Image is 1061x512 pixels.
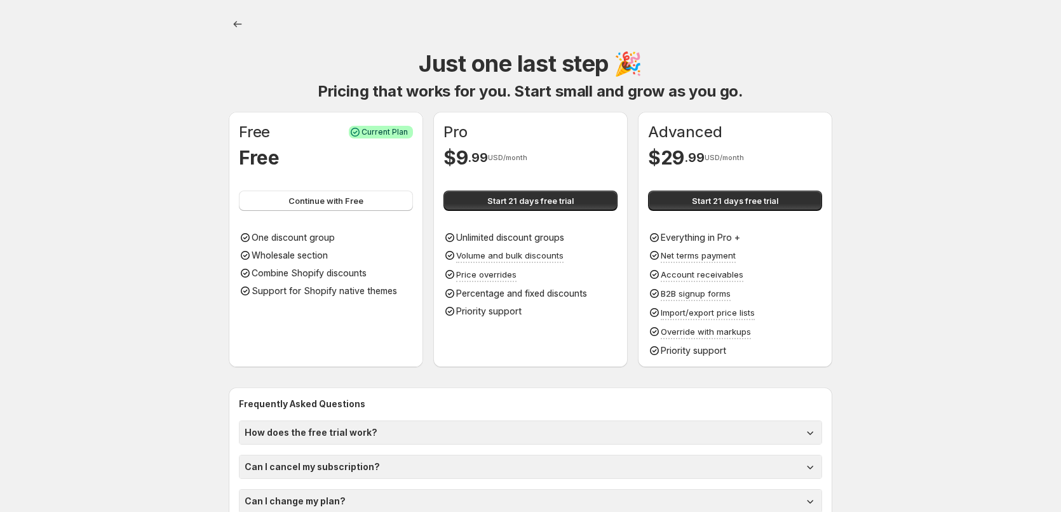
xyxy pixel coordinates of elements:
[288,194,363,207] span: Continue with Free
[468,150,487,165] span: . 99
[443,122,467,142] h1: Pro
[239,398,822,410] h2: Frequently Asked Questions
[318,81,743,102] h1: Pricing that works for you. Start small and grow as you go.
[456,269,517,280] span: Price overrides
[661,232,740,243] span: Everything in Pro +
[487,194,574,207] span: Start 21 days free trial
[419,48,642,79] h1: Just one last step 🎉
[648,145,684,170] h1: $ 29
[239,191,413,211] button: Continue with Free
[362,127,408,137] span: Current Plan
[456,288,587,299] span: Percentage and fixed discounts
[661,288,731,299] span: B2B signup forms
[443,145,468,170] h1: $ 9
[252,249,328,262] p: Wholesale section
[245,426,377,439] h1: How does the free trial work?
[648,191,822,211] button: Start 21 days free trial
[661,307,755,318] span: Import/export price lists
[661,250,736,260] span: Net terms payment
[245,495,346,508] h1: Can I change my plan?
[661,327,751,337] span: Override with markups
[456,250,564,260] span: Volume and bulk discounts
[239,145,280,170] h1: Free
[252,231,335,244] p: One discount group
[661,269,743,280] span: Account receivables
[245,461,380,473] h1: Can I cancel my subscription?
[239,122,270,142] h1: Free
[252,285,397,297] p: Support for Shopify native themes
[648,122,722,142] h1: Advanced
[692,194,778,207] span: Start 21 days free trial
[456,232,564,243] span: Unlimited discount groups
[456,306,522,316] span: Priority support
[443,191,618,211] button: Start 21 days free trial
[252,267,367,280] p: Combine Shopify discounts
[661,345,726,356] span: Priority support
[705,154,744,161] span: USD/month
[488,154,527,161] span: USD/month
[684,150,704,165] span: . 99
